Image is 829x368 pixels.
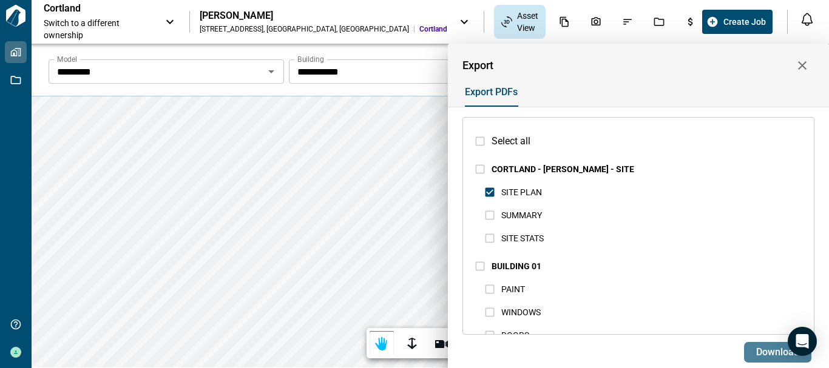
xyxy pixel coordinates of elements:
span: PAINT [501,284,525,294]
span: SITE STATS [501,233,544,243]
span: WINDOWS [501,307,541,317]
span: Export [462,59,493,72]
span: Select all [492,134,530,149]
button: Download [744,342,811,363]
div: base tabs [453,78,814,107]
span: DOORS [501,330,529,340]
span: SITE PLAN [501,187,542,197]
span: CORTLAND - [PERSON_NAME] - SITE [492,164,634,174]
span: Download [756,346,799,358]
span: Export PDFs [465,86,518,98]
span: BUILDING 01 [492,261,541,271]
span: SUMMARY [501,210,542,220]
div: Open Intercom Messenger [788,327,817,356]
